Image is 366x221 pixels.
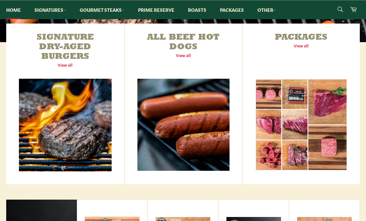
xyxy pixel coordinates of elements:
[74,0,131,19] a: Gourmet Steaks
[214,0,250,19] a: Packages
[251,0,282,19] a: Other
[125,24,242,184] a: All Beef Hot Dogs View all All Beef Hot Dogs
[6,24,124,184] a: Signature Dry-Aged Burgers View all Signature Dry-Aged Burgers
[28,0,72,19] a: Signatures
[132,0,181,19] a: Prime Reserve
[182,0,212,19] a: Roasts
[243,24,360,184] a: Packages View all Packages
